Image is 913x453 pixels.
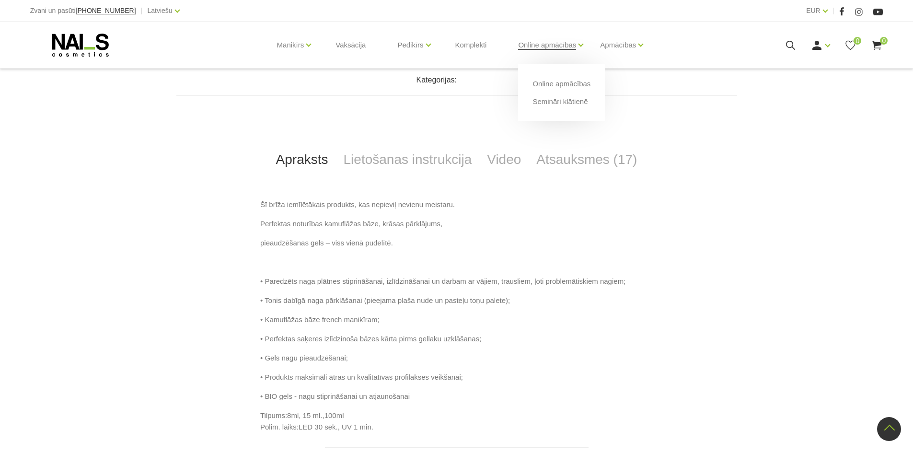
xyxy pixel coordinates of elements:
[832,5,834,17] span: |
[260,333,653,345] p: • Perfektas saķeres izlīdzinoša bāzes kārta pirms gellaku uzklāšanas;
[871,39,883,51] a: 0
[277,26,304,64] a: Manikīrs
[76,7,136,14] a: [PHONE_NUMBER]
[844,39,856,51] a: 0
[518,26,576,64] a: Online apmācības
[30,5,136,17] div: Zvani un pasūti
[529,144,645,175] a: Atsauksmes (17)
[397,26,423,64] a: Pedikīrs
[448,22,495,68] a: Komplekti
[260,237,653,249] p: pieaudzēšanas gels – viss vienā pudelītē.
[854,37,861,45] span: 0
[416,68,559,86] td: Kategorijas:
[268,144,336,175] a: Apraksts
[806,5,821,16] a: EUR
[260,314,653,325] p: • Kamuflāžas bāze french manikīram;
[328,22,373,68] a: Vaksācija
[260,276,653,287] p: • Paredzēts naga plātnes stiprināšanai, izlīdzināšanai un darbam ar vājiem, trausliem, ļoti probl...
[260,199,653,210] p: Šī brīža iemīlētākais produkts, kas nepieviļ nevienu meistaru.
[260,295,653,306] p: • Tonis dabīgā naga pārklāšanai (pieejama plaša nude un pasteļu toņu palete);
[479,144,529,175] a: Video
[260,352,653,364] p: • Gels nagu pieaudzēšanai;
[880,37,888,45] span: 0
[600,26,636,64] a: Apmācības
[260,410,653,433] p: Tilpums:8ml, 15 ml.,100ml Polim. laiks:LED 30 sek., UV 1 min.
[148,5,173,16] a: Latviešu
[260,372,653,383] p: • Produkts maksimāli ātras un kvalitatīvas profilakses veikšanai;
[260,391,653,402] p: • BIO gels - nagu stiprināšanai un atjaunošanai
[260,218,653,230] p: Perfektas noturības kamuflāžas bāze, krāsas pārklājums,
[141,5,143,17] span: |
[532,96,588,107] a: Semināri klātienē
[336,144,480,175] a: Lietošanas instrukcija
[532,79,590,89] a: Online apmācības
